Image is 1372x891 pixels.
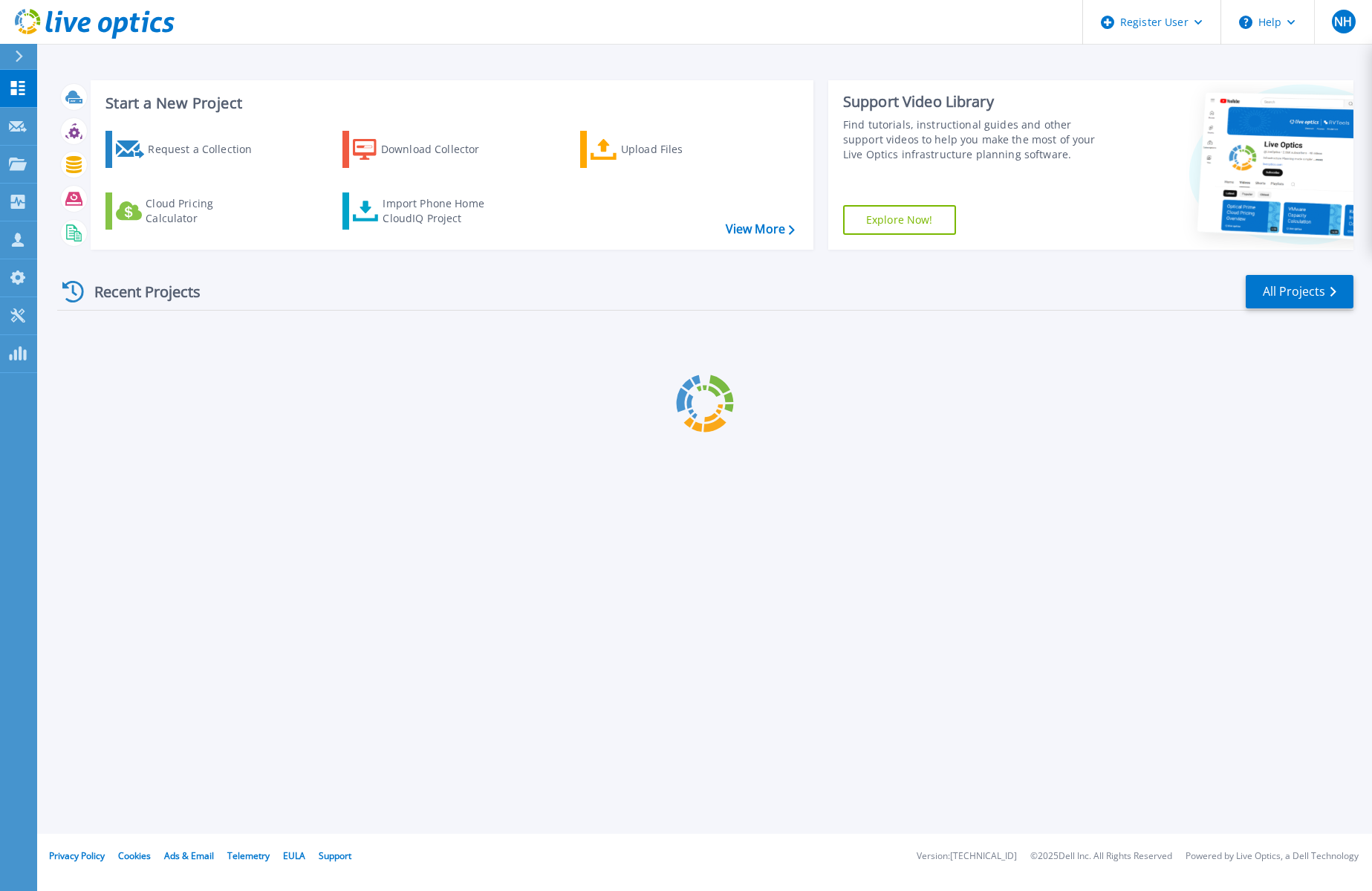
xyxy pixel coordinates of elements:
[1334,16,1352,27] span: NH
[118,849,151,862] a: Cookies
[580,131,746,168] a: Upload Files
[319,849,351,862] a: Support
[1246,275,1353,308] a: All Projects
[57,273,221,310] div: Recent Projects
[148,135,267,164] div: Request a Collection
[49,849,105,862] a: Privacy Policy
[1186,852,1359,861] li: Powered by Live Optics, a Dell Technology
[164,849,214,862] a: Ads & Email
[105,192,271,230] a: Cloud Pricing Calculator
[105,131,271,168] a: Request a Collection
[105,95,794,111] h3: Start a New Project
[843,117,1111,162] div: Find tutorials, instructional guides and other support videos to help you make the most of your L...
[726,222,795,236] a: View More
[381,135,500,164] div: Download Collector
[146,196,264,226] div: Cloud Pricing Calculator
[917,852,1017,861] li: Version: [TECHNICAL_ID]
[843,205,956,235] a: Explore Now!
[843,92,1111,111] div: Support Video Library
[621,135,740,164] div: Upload Files
[283,849,305,862] a: EULA
[1030,852,1172,861] li: © 2025 Dell Inc. All Rights Reserved
[342,131,508,168] a: Download Collector
[227,849,270,862] a: Telemetry
[383,196,498,226] div: Import Phone Home CloudIQ Project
